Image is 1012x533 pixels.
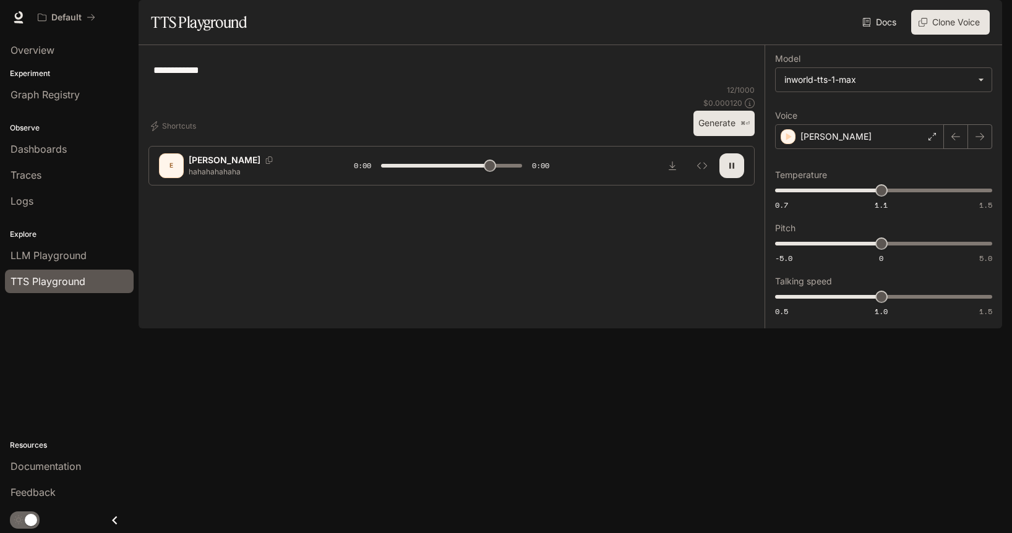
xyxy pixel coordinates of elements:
p: Voice [775,111,797,120]
span: 1.1 [875,200,888,210]
p: Model [775,54,800,63]
p: Temperature [775,171,827,179]
button: Download audio [660,153,685,178]
span: 1.5 [979,306,992,317]
button: Clone Voice [911,10,990,35]
span: 5.0 [979,253,992,263]
button: Copy Voice ID [260,156,278,164]
p: hahahahahaha [189,166,324,177]
span: 0.5 [775,306,788,317]
button: Inspect [690,153,714,178]
button: All workspaces [32,5,101,30]
h1: TTS Playground [151,10,247,35]
p: Pitch [775,224,795,232]
div: inworld-tts-1-max [784,74,972,86]
span: 1.0 [875,306,888,317]
p: [PERSON_NAME] [800,130,872,143]
p: Default [51,12,82,23]
button: Generate⌘⏎ [693,111,755,136]
div: E [161,156,181,176]
span: 1.5 [979,200,992,210]
p: 12 / 1000 [727,85,755,95]
span: 0 [879,253,883,263]
p: Talking speed [775,277,832,286]
span: 0:00 [354,160,371,172]
span: 0.7 [775,200,788,210]
span: 0:00 [532,160,549,172]
p: [PERSON_NAME] [189,154,260,166]
p: ⌘⏎ [740,120,750,127]
a: Docs [860,10,901,35]
button: Shortcuts [148,116,201,136]
p: $ 0.000120 [703,98,742,108]
span: -5.0 [775,253,792,263]
div: inworld-tts-1-max [776,68,992,92]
